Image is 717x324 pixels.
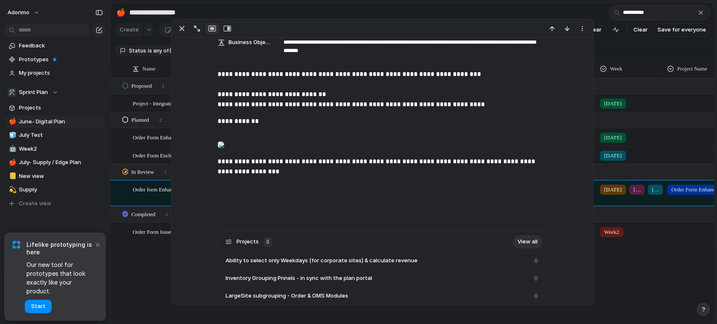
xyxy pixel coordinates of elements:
span: 1 [165,210,168,218]
button: Create view [4,197,106,210]
span: New view [19,172,103,180]
button: 🛠️Sprint Plan [4,86,106,99]
a: Feedback [4,39,106,52]
a: Projects [4,102,106,114]
button: Dismiss [92,239,102,249]
div: 🛠️ [8,88,16,97]
div: 🍎 [116,7,126,18]
button: 🤖 [8,145,16,153]
span: Save for everyone [657,26,706,34]
button: 🍎 [114,6,128,19]
span: Inventory Grouping Pnnels - in sync with the plan portal [226,274,372,282]
span: Feedback [19,42,103,50]
span: Completed [131,210,155,218]
a: 🍎July- Supply / Edge Plan [4,156,106,169]
span: Projects [19,104,103,112]
div: 🧊 [9,131,15,140]
button: 🍎 [8,118,16,126]
span: 1 [162,82,165,90]
a: 🧊July Test [4,129,106,141]
a: View all [513,235,542,248]
button: Save for everyone [654,23,710,37]
span: Prototypes [19,55,103,64]
div: 📒 [9,171,15,181]
span: Proposed [131,82,152,90]
span: Clear [633,26,648,34]
a: 💫Supply [4,183,106,196]
span: Status [129,47,146,55]
span: Ability to select only Weekdays (for corporate sites) & calculate revenue [226,256,418,265]
button: 📒 [8,172,16,180]
div: 🍎 [9,117,15,126]
span: Name [142,65,155,73]
span: Planned [131,116,149,124]
a: 🤖Week2 [4,143,106,155]
span: 2 [159,116,162,124]
span: July- Supply / Edge Plan [19,158,103,167]
span: [DATE] [652,186,659,194]
span: any of [152,47,168,55]
a: 🍎June- Digital Plan [4,115,106,128]
div: 💫 [9,185,15,195]
span: My projects [19,69,103,77]
span: Order Form Issues [133,226,173,236]
span: [DATE] [604,99,622,108]
span: is [148,47,152,55]
a: My projects [4,67,106,79]
a: Prototypes [4,53,106,66]
div: 🍎 [9,158,15,167]
span: Projects [236,238,259,246]
span: [DATE] [604,186,622,194]
div: 3 [264,237,272,247]
span: LargeSite subgrouping - Order & OMS Modules [226,292,348,300]
div: 🤖 [9,144,15,154]
span: Business Objective [228,38,271,47]
span: Project Name [677,65,707,73]
span: Sprint Plan [19,88,48,97]
button: 🧊 [8,131,16,139]
button: 💫 [8,186,16,194]
button: Adonmo [4,6,44,19]
span: Start [31,302,45,311]
span: Lifelike prototyping is here [26,241,93,256]
a: 📒New view [4,170,106,183]
span: [DATE] [604,152,622,160]
span: Week2 [19,145,103,153]
button: 🍎 [8,158,16,167]
span: 1 [164,168,167,176]
span: July Test [19,131,103,139]
span: Create view [19,199,51,208]
button: 9 statuses [169,46,216,55]
span: In Review [131,168,154,176]
span: Week [610,65,622,73]
span: June- Digital Plan [19,118,103,126]
span: Supply [19,186,103,194]
span: Our new tool for prototypes that look exactly like your product. [26,260,93,295]
span: [DATE] [633,186,640,194]
button: Clear [630,23,651,37]
button: Start [25,300,52,313]
button: isany of [146,46,170,55]
span: [DATE] [604,133,622,142]
span: Week2 [604,227,619,236]
span: Adonmo [8,8,29,17]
